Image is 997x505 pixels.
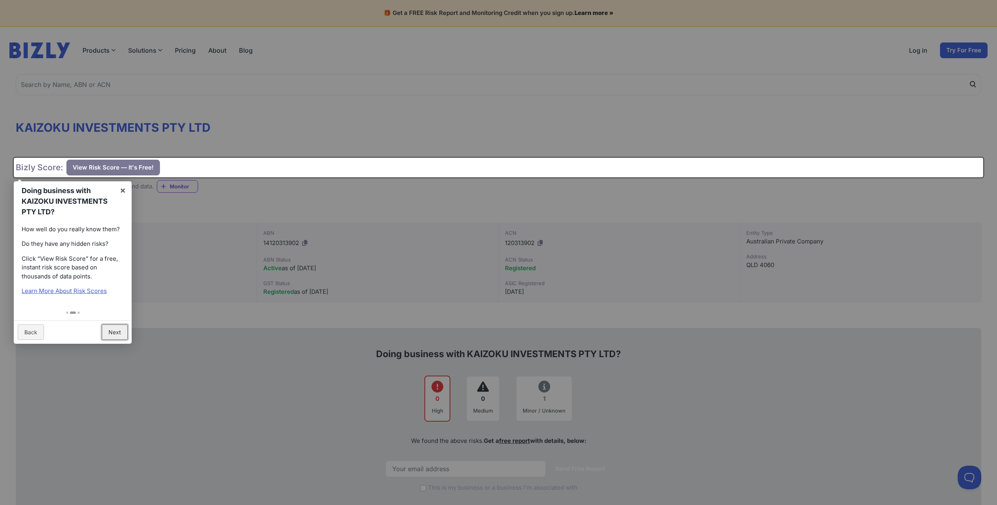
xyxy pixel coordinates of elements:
a: × [114,181,132,199]
h1: Doing business with KAIZOKU INVESTMENTS PTY LTD? [22,185,114,217]
a: Next [102,324,128,340]
a: Back [18,324,44,340]
p: Click “View Risk Score” for a free, instant risk score based on thousands of data points. [22,254,124,281]
a: Learn More About Risk Scores [22,287,107,295]
p: How well do you really know them? [22,225,124,234]
p: Do they have any hidden risks? [22,240,124,249]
